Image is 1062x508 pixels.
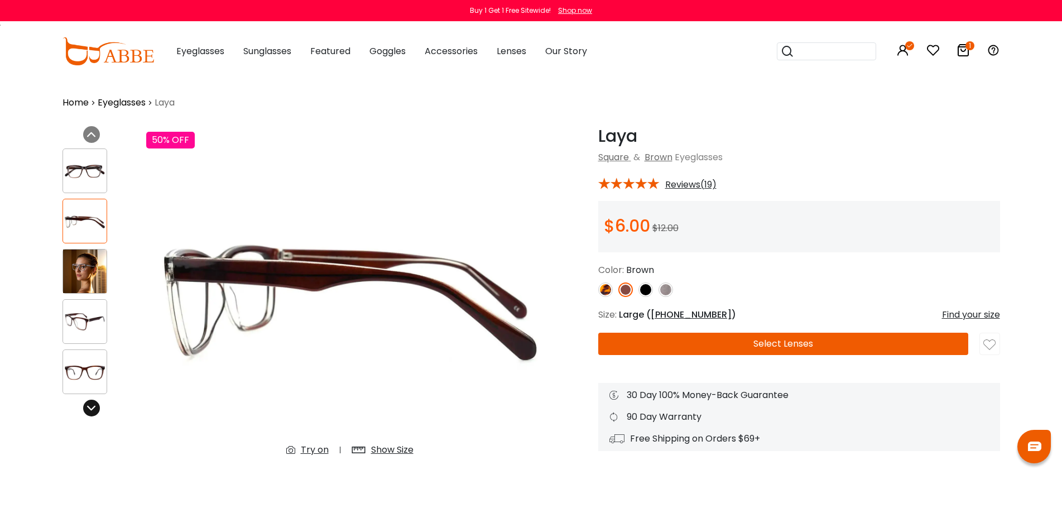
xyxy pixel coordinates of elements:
img: Laya Brown Plastic Eyeglasses , UniversalBridgeFit Frames from ABBE Glasses [146,126,554,466]
a: Home [63,96,89,109]
div: 50% OFF [146,132,195,148]
span: Eyeglasses [176,45,224,57]
span: Featured [310,45,350,57]
span: Size: [598,308,617,321]
span: Lenses [497,45,526,57]
div: Show Size [371,443,414,457]
span: Goggles [369,45,406,57]
i: 1 [965,41,974,50]
a: Brown [645,151,672,164]
span: & [631,151,642,164]
a: Square [598,151,629,164]
img: abbeglasses.com [63,37,154,65]
img: Laya Brown Plastic Eyeglasses , UniversalBridgeFit Frames from ABBE Glasses [63,160,107,182]
span: Reviews(19) [665,180,717,190]
span: Color: [598,263,624,276]
span: $12.00 [652,222,679,234]
img: Laya Brown Plastic Eyeglasses , UniversalBridgeFit Frames from ABBE Glasses [63,210,107,232]
img: like [983,339,996,351]
span: Accessories [425,45,478,57]
div: Buy 1 Get 1 Free Sitewide! [470,6,551,16]
span: Our Story [545,45,587,57]
div: Try on [301,443,329,457]
span: Eyeglasses [675,151,723,164]
div: Shop now [558,6,592,16]
span: Brown [626,263,654,276]
span: $6.00 [604,214,650,238]
h1: Laya [598,126,1000,146]
a: 1 [957,46,970,59]
span: [PHONE_NUMBER] [651,308,732,321]
span: Large ( ) [619,308,736,321]
img: Laya Brown Plastic Eyeglasses , UniversalBridgeFit Frames from ABBE Glasses [63,311,107,333]
img: Laya Brown Plastic Eyeglasses , UniversalBridgeFit Frames from ABBE Glasses [63,250,107,293]
div: Find your size [942,308,1000,322]
img: chat [1028,442,1041,451]
a: Shop now [552,6,592,15]
div: 90 Day Warranty [609,410,989,424]
button: Select Lenses [598,333,968,355]
img: Laya Brown Plastic Eyeglasses , UniversalBridgeFit Frames from ABBE Glasses [63,361,107,383]
a: Eyeglasses [98,96,146,109]
span: Sunglasses [243,45,291,57]
div: 30 Day 100% Money-Back Guarantee [609,389,989,402]
div: Free Shipping on Orders $69+ [609,432,989,445]
span: Laya [155,96,175,109]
